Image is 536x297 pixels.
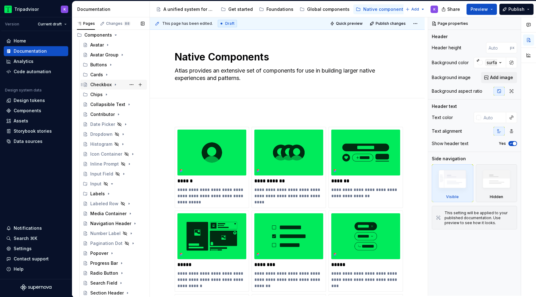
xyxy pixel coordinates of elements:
[432,164,473,202] div: Visible
[438,4,464,15] button: Share
[14,128,52,134] div: Storybook stories
[376,21,406,26] span: Publish changes
[4,67,68,77] a: Code automation
[4,136,68,146] a: Data sources
[90,111,115,117] div: Contributor
[481,72,517,83] button: Add image
[80,219,147,228] a: Navigation Header
[4,264,68,274] button: Help
[90,82,112,88] div: Checkbox
[90,151,122,157] div: Icon Container
[124,21,131,26] span: 88
[80,199,147,209] a: Labeled Row
[254,213,323,259] img: ac3d4a26-ca3d-4afa-b129-97ba6ce8b6ff.png
[432,156,466,162] div: Side navigation
[90,211,127,217] div: Media Container
[80,80,147,90] a: Checkbox
[433,7,435,12] div: K
[90,201,118,207] div: Labeled Row
[80,258,147,268] a: Progress Bar
[14,97,45,104] div: Design tokens
[485,59,504,66] div: surface
[90,141,112,147] div: Histogram
[173,66,399,83] textarea: Atlas provides an extensive set of components for use in building larger native experiences and p...
[154,3,402,16] div: Page tree
[80,238,147,248] a: Pagination Dot
[4,233,68,243] button: Search ⌘K
[80,40,147,50] a: Avatar
[444,211,513,225] div: This setting will be applied to your published documentation. Use preview to see how it looks.
[90,230,121,237] div: Number Label
[90,270,118,276] div: Radio Button
[432,60,469,66] div: Background color
[490,74,513,81] span: Add image
[80,189,147,199] div: Labels
[80,100,147,109] a: Collapsible Text
[447,6,460,12] span: Share
[432,128,462,134] div: Text alignment
[4,126,68,136] a: Storybook stories
[432,33,448,40] div: Header
[4,116,68,126] a: Assets
[331,130,400,175] img: a23fdb28-a65a-420f-bcbd-b11858eaf56b.png
[80,50,147,60] a: Avatar Group
[80,268,147,278] a: Radio Button
[14,108,41,114] div: Components
[90,91,103,98] div: Chips
[90,72,103,78] div: Cards
[80,60,147,70] div: Buttons
[80,129,147,139] a: Dropdown
[84,32,112,38] div: Components
[1,2,71,16] button: TripadvisorK
[432,45,461,51] div: Header height
[80,278,147,288] a: Search Field
[14,225,42,231] div: Notifications
[80,169,147,179] a: Input Field
[90,220,131,227] div: Navigation Header
[80,228,147,238] a: Number Label
[80,209,147,219] a: Media Container
[64,7,66,12] div: K
[90,101,125,108] div: Collapsible Text
[4,46,68,56] a: Documentation
[77,6,147,12] div: Documentation
[5,22,19,27] div: Version
[225,21,234,26] span: Draft
[80,90,147,100] div: Chips
[90,250,108,256] div: Popover
[432,114,453,121] div: Text color
[368,19,409,28] button: Publish changes
[432,103,457,109] div: Header text
[4,56,68,66] a: Analytics
[90,240,123,246] div: Pagination Dot
[499,4,534,15] button: Publish
[80,149,147,159] a: Icon Container
[80,119,147,129] a: Date Picker
[90,191,105,197] div: Labels
[4,244,68,254] a: Settings
[4,95,68,105] a: Design tokens
[14,38,26,44] div: Home
[154,4,217,14] a: A unified system for every journey.
[90,42,104,48] div: Avatar
[14,138,42,144] div: Data sources
[14,266,24,272] div: Help
[90,121,115,127] div: Date Picker
[266,6,293,12] div: Foundations
[490,194,503,199] div: Hidden
[257,4,296,14] a: Foundations
[14,118,28,124] div: Assets
[80,248,147,258] a: Popover
[432,88,482,94] div: Background aspect ratio
[90,161,119,167] div: Inline Prompt
[90,280,117,286] div: Search Field
[163,6,215,12] div: A unified system for every journey.
[4,106,68,116] a: Components
[80,179,147,189] div: Input
[467,4,497,15] button: Preview
[90,171,113,177] div: Input Field
[14,48,47,54] div: Documentation
[173,50,399,64] textarea: Native Components
[38,22,62,27] span: Current draft
[4,36,68,46] a: Home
